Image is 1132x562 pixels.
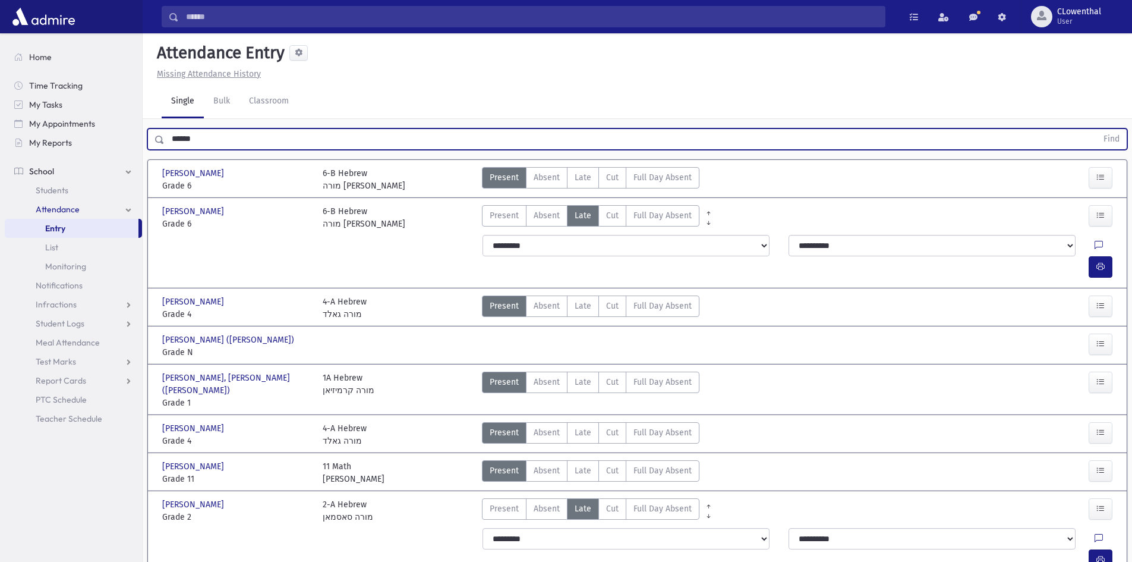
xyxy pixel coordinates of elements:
[162,435,311,447] span: Grade 4
[5,162,142,181] a: School
[490,209,519,222] span: Present
[162,334,297,346] span: [PERSON_NAME] ([PERSON_NAME])
[323,205,405,230] div: 6-B Hebrew מורה [PERSON_NAME]
[29,52,52,62] span: Home
[45,261,86,272] span: Monitoring
[36,337,100,348] span: Meal Attendance
[29,99,62,110] span: My Tasks
[152,43,285,63] h5: Attendance Entry
[162,296,226,308] span: [PERSON_NAME]
[633,464,692,477] span: Full Day Absent
[482,372,699,409] div: AttTypes
[5,257,142,276] a: Monitoring
[36,185,68,196] span: Students
[323,296,367,321] div: 4-A Hebrew מורה גאלד
[606,171,619,184] span: Cut
[575,209,591,222] span: Late
[162,460,226,473] span: [PERSON_NAME]
[29,166,54,177] span: School
[5,219,138,238] a: Entry
[162,167,226,180] span: [PERSON_NAME]
[482,205,699,230] div: AttTypes
[323,422,367,447] div: 4-A Hebrew מורה גאלד
[162,346,311,359] span: Grade N
[162,205,226,218] span: [PERSON_NAME]
[5,295,142,314] a: Infractions
[633,503,692,515] span: Full Day Absent
[482,498,699,523] div: AttTypes
[152,69,261,79] a: Missing Attendance History
[490,464,519,477] span: Present
[5,200,142,219] a: Attendance
[1057,7,1101,17] span: CLowenthal
[606,300,619,312] span: Cut
[5,314,142,333] a: Student Logs
[490,426,519,439] span: Present
[36,318,84,329] span: Student Logs
[575,376,591,388] span: Late
[162,498,226,511] span: [PERSON_NAME]
[29,118,95,129] span: My Appointments
[534,503,560,515] span: Absent
[36,394,87,405] span: PTC Schedule
[482,167,699,192] div: AttTypes
[606,426,619,439] span: Cut
[323,372,374,409] div: 1A Hebrew מורה קרמיזיאן
[575,300,591,312] span: Late
[10,5,78,29] img: AdmirePro
[204,85,239,118] a: Bulk
[490,503,519,515] span: Present
[606,376,619,388] span: Cut
[5,333,142,352] a: Meal Attendance
[482,460,699,485] div: AttTypes
[29,80,83,91] span: Time Tracking
[45,223,65,234] span: Entry
[162,218,311,230] span: Grade 6
[575,503,591,515] span: Late
[1057,17,1101,26] span: User
[633,426,692,439] span: Full Day Absent
[5,95,142,114] a: My Tasks
[490,171,519,184] span: Present
[534,171,560,184] span: Absent
[162,422,226,435] span: [PERSON_NAME]
[162,85,204,118] a: Single
[179,6,885,27] input: Search
[162,372,311,397] span: [PERSON_NAME], [PERSON_NAME] ([PERSON_NAME])
[323,167,405,192] div: 6-B Hebrew מורה [PERSON_NAME]
[5,276,142,295] a: Notifications
[239,85,298,118] a: Classroom
[482,422,699,447] div: AttTypes
[5,181,142,200] a: Students
[534,300,560,312] span: Absent
[5,76,142,95] a: Time Tracking
[606,503,619,515] span: Cut
[29,137,72,148] span: My Reports
[482,296,699,321] div: AttTypes
[1096,129,1127,149] button: Find
[575,464,591,477] span: Late
[633,171,692,184] span: Full Day Absent
[575,426,591,439] span: Late
[5,409,142,428] a: Teacher Schedule
[36,280,83,291] span: Notifications
[162,511,311,523] span: Grade 2
[162,180,311,192] span: Grade 6
[5,114,142,133] a: My Appointments
[5,352,142,371] a: Test Marks
[490,376,519,388] span: Present
[633,376,692,388] span: Full Day Absent
[534,376,560,388] span: Absent
[162,473,311,485] span: Grade 11
[633,209,692,222] span: Full Day Absent
[157,69,261,79] u: Missing Attendance History
[323,460,384,485] div: 11 Math [PERSON_NAME]
[575,171,591,184] span: Late
[36,356,76,367] span: Test Marks
[162,308,311,321] span: Grade 4
[633,300,692,312] span: Full Day Absent
[534,464,560,477] span: Absent
[5,238,142,257] a: List
[606,464,619,477] span: Cut
[36,299,77,310] span: Infractions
